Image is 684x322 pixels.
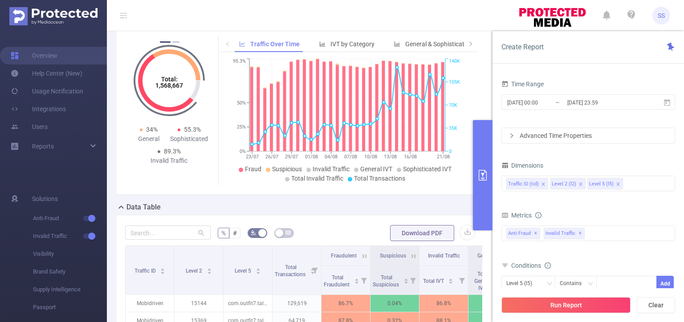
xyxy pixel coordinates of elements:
span: Total Invalid Traffic [291,175,343,182]
tspan: 01/08 [305,154,318,160]
a: Users [11,118,48,136]
span: Traffic Over Time [250,40,300,48]
span: # [233,229,237,237]
i: icon: caret-down [207,270,212,273]
span: Time Range [501,80,544,88]
div: Sort [256,267,261,272]
span: Fraudulent [331,253,357,259]
div: Sort [207,267,212,272]
li: Traffic ID (tid) [506,178,548,189]
span: 89.3% [164,148,181,155]
button: Clear [637,297,675,313]
span: Invalid Traffic [313,165,350,173]
div: Traffic ID (tid) [508,178,539,190]
span: 55.3% [184,126,201,133]
span: Conditions [511,262,551,269]
tspan: 04/08 [325,154,338,160]
tspan: 13/08 [384,154,397,160]
tspan: 1,568,667 [155,82,183,89]
a: Integrations [11,100,66,118]
i: icon: caret-up [448,277,453,280]
span: Brand Safety [33,263,107,281]
tspan: 29/07 [285,154,298,160]
div: Sort [160,267,165,272]
i: icon: bar-chart [319,41,326,47]
i: icon: caret-up [160,267,165,270]
div: Invalid Traffic [149,156,189,165]
i: icon: caret-up [354,277,359,280]
span: General IVT [360,165,392,173]
tspan: Total: [161,76,177,83]
li: Level 2 (l2) [550,178,586,189]
span: Level 2 [186,268,204,274]
tspan: 140K [449,59,460,64]
span: Total Fraudulent [324,274,351,288]
i: icon: close [616,182,620,187]
i: icon: close [541,182,546,187]
i: icon: caret-up [403,277,408,280]
div: Sort [448,277,453,282]
tspan: 50% [237,100,246,106]
i: icon: bg-colors [251,230,256,235]
i: icon: down [588,281,593,287]
button: Add [656,276,674,291]
span: Fraud [245,165,261,173]
div: Sophisticated [169,134,210,144]
button: 1 [160,41,171,43]
button: 2 [172,41,179,43]
span: 34% [146,126,158,133]
tspan: 0% [240,149,246,154]
span: ✕ [578,228,582,239]
a: Usage Notification [11,82,83,100]
tspan: 21/08 [436,154,449,160]
span: Visibility [33,245,107,263]
span: Dimensions [501,162,543,169]
span: Sophisticated IVT [403,165,452,173]
a: Reports [32,137,54,155]
span: Invalid Traffic [428,253,460,259]
a: Overview [11,47,57,64]
i: icon: caret-down [354,280,359,283]
div: Sort [403,277,409,282]
div: Sort [354,277,359,282]
tspan: 26/07 [265,154,278,160]
img: Protected Media [9,7,98,25]
span: Invalid Traffic [544,228,585,239]
i: icon: bar-chart [394,41,400,47]
p: com.outfit7.talkingben [224,295,272,312]
p: 86.8% [419,295,468,312]
button: Download PDF [390,225,454,241]
span: Solutions [32,190,58,208]
span: Metrics [501,212,532,219]
i: icon: caret-down [448,280,453,283]
p: 7.1% [468,295,517,312]
span: Anti-Fraud [33,209,107,227]
tspan: 16/08 [403,154,416,160]
div: Contains [560,276,588,291]
span: Traffic ID [134,268,157,274]
span: Total Transactions [354,175,405,182]
i: icon: info-circle [535,212,541,218]
i: icon: table [285,230,291,235]
i: icon: right [468,41,473,46]
div: General [129,134,169,144]
p: 15144 [175,295,223,312]
p: 86.7% [322,295,370,312]
input: Start date [506,97,578,109]
i: icon: right [509,133,514,138]
span: Total Suspicious [373,274,400,288]
p: Mobidriven [126,295,174,312]
i: icon: caret-down [403,280,408,283]
tspan: 70K [449,102,457,108]
a: Help Center (New) [11,64,82,82]
span: % [221,229,226,237]
i: icon: caret-up [207,267,212,270]
div: icon: rightAdvanced Time Properties [502,128,675,143]
span: Passport [33,298,107,316]
span: Suspicious [272,165,302,173]
span: IVT by Category [330,40,375,48]
i: icon: caret-down [256,270,261,273]
i: icon: info-circle [545,262,551,269]
span: Total IVT [423,278,445,284]
i: icon: caret-up [256,267,261,270]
